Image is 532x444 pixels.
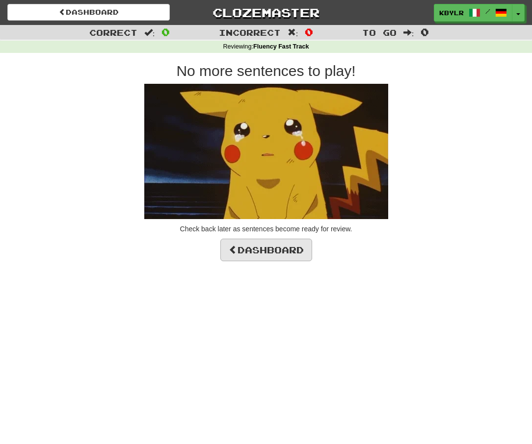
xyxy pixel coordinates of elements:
[253,43,309,50] strong: Fluency Fast Track
[434,4,512,22] a: kbylr /
[362,27,397,37] span: To go
[305,26,313,38] span: 0
[288,28,298,37] span: :
[35,224,497,234] p: Check back later as sentences become ready for review.
[7,4,170,21] a: Dashboard
[161,26,170,38] span: 0
[89,27,137,37] span: Correct
[439,8,464,17] span: kbylr
[485,8,490,15] span: /
[144,84,388,219] img: sad-pikachu.gif
[220,239,312,261] a: Dashboard
[185,4,347,21] a: Clozemaster
[403,28,414,37] span: :
[421,26,429,38] span: 0
[144,28,155,37] span: :
[219,27,281,37] span: Incorrect
[35,63,497,79] h2: No more sentences to play!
